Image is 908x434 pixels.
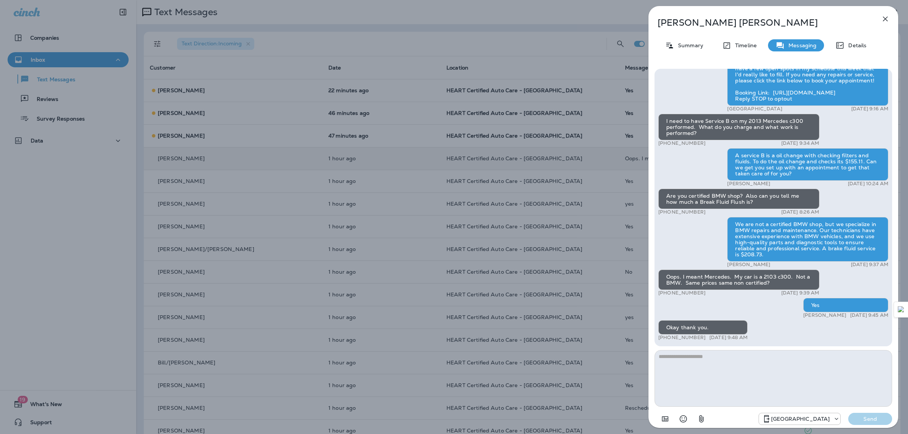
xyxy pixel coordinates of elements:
[850,312,888,318] p: [DATE] 9:45 AM
[898,306,905,313] img: Detect Auto
[658,270,819,290] div: Oops. I meant Mercedes. My car is a 2103 c300. Not a BMW. Same prices same non certified?
[727,181,770,187] p: [PERSON_NAME]
[844,42,866,48] p: Details
[851,262,888,268] p: [DATE] 9:37 AM
[771,416,830,422] p: [GEOGRAPHIC_DATA]
[727,148,888,181] div: A service B is a oil change with checking filters and fluids. To do the oil change and checks its...
[674,42,703,48] p: Summary
[658,320,748,335] div: Okay thank you.
[658,140,706,146] p: [PHONE_NUMBER]
[658,335,706,341] p: [PHONE_NUMBER]
[781,290,819,296] p: [DATE] 9:39 AM
[658,290,706,296] p: [PHONE_NUMBER]
[658,114,819,140] div: I need to have Service B on my 2013 Mercedes c300 performed. What do you charge and what work is ...
[848,181,888,187] p: [DATE] 10:24 AM
[731,42,757,48] p: Timeline
[781,140,819,146] p: [DATE] 9:34 AM
[658,17,864,28] p: [PERSON_NAME] [PERSON_NAME]
[803,312,846,318] p: [PERSON_NAME]
[727,106,782,112] p: [GEOGRAPHIC_DATA]
[727,262,770,268] p: [PERSON_NAME]
[658,189,819,209] div: Are you certified BMW shop? Also can you tell me how much a Break Fluid Flush is?
[676,411,691,426] button: Select an emoji
[727,49,888,106] div: Hi [PERSON_NAME]! This is [PERSON_NAME], from HEART Certified Auto Care - [GEOGRAPHIC_DATA]. I ha...
[781,209,819,215] p: [DATE] 8:26 AM
[803,298,888,312] div: Yes
[658,209,706,215] p: [PHONE_NUMBER]
[727,217,888,262] div: We are not a certified BMW shop, but we specialize in BMW repairs and maintenance. Our technician...
[709,335,748,341] p: [DATE] 9:48 AM
[759,414,840,423] div: +1 (847) 262-3704
[658,411,673,426] button: Add in a premade template
[785,42,816,48] p: Messaging
[851,106,888,112] p: [DATE] 9:16 AM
